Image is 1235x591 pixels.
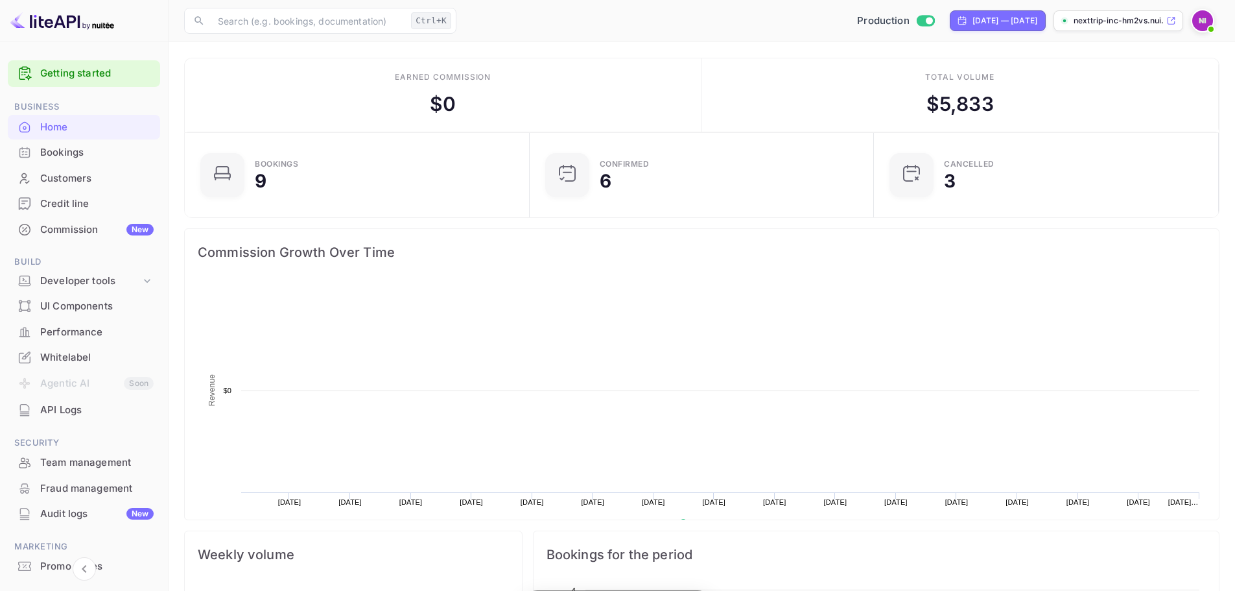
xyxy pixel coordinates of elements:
span: Security [8,436,160,450]
div: API Logs [40,403,154,418]
div: Team management [40,455,154,470]
div: $ 5,833 [926,90,994,119]
a: Bookings [8,140,160,164]
div: New [126,224,154,235]
div: Promo codes [40,559,154,574]
div: Team management [8,450,160,476]
span: Bookings for the period [547,544,1206,565]
div: UI Components [8,294,160,319]
div: Customers [40,171,154,186]
text: [DATE] [642,498,665,506]
text: [DATE]… [1168,498,1199,506]
div: Fraud management [8,476,160,501]
div: Audit logs [40,507,154,522]
div: Credit line [40,197,154,211]
a: Credit line [8,191,160,215]
text: [DATE] [338,498,362,506]
span: Commission Growth Over Time [198,242,1206,263]
text: Revenue [207,374,217,406]
text: [DATE] [763,498,786,506]
input: Search (e.g. bookings, documentation) [210,8,406,34]
div: UI Components [40,299,154,314]
div: Performance [8,320,160,345]
text: [DATE] [1066,498,1090,506]
a: CommissionNew [8,217,160,241]
div: Total volume [925,71,994,83]
div: Earned commission [395,71,491,83]
button: Collapse navigation [73,557,96,581]
div: Developer tools [40,274,141,289]
text: [DATE] [1127,498,1150,506]
text: Revenue [692,519,725,528]
text: [DATE] [278,498,301,506]
div: Home [8,115,160,140]
div: Customers [8,166,160,191]
div: API Logs [8,398,160,423]
span: Weekly volume [198,544,509,565]
div: Home [40,120,154,135]
div: Bookings [255,160,298,168]
div: Credit line [8,191,160,217]
span: Marketing [8,540,160,554]
div: Confirmed [600,160,650,168]
div: New [126,508,154,520]
div: Commission [40,223,154,237]
text: [DATE] [702,498,725,506]
a: Audit logsNew [8,501,160,525]
a: UI Components [8,294,160,318]
a: Getting started [40,66,154,81]
div: Developer tools [8,270,160,293]
text: $0 [223,387,231,394]
text: [DATE] [521,498,544,506]
a: API Logs [8,398,160,422]
text: [DATE] [824,498,847,506]
div: Whitelabel [8,345,160,370]
text: [DATE] [945,498,969,506]
span: Production [857,14,910,29]
div: Bookings [8,140,160,165]
text: [DATE] [399,498,423,506]
div: [DATE] — [DATE] [972,15,1037,27]
div: CommissionNew [8,217,160,243]
div: 6 [600,172,611,190]
span: Build [8,255,160,269]
div: 3 [944,172,956,190]
div: Getting started [8,60,160,87]
div: CANCELLED [944,160,994,168]
a: Promo codes [8,554,160,578]
a: Fraud management [8,476,160,500]
div: Whitelabel [40,350,154,365]
img: NextTrip INC [1192,10,1213,31]
a: Whitelabel [8,345,160,369]
a: Team management [8,450,160,474]
div: Promo codes [8,554,160,579]
a: Performance [8,320,160,344]
div: 9 [255,172,266,190]
a: Customers [8,166,160,190]
div: $ 0 [430,90,456,119]
div: Bookings [40,145,154,160]
text: [DATE] [460,498,483,506]
p: nexttrip-inc-hm2vs.nui... [1074,15,1164,27]
div: Ctrl+K [411,12,451,29]
div: Audit logsNew [8,501,160,527]
text: [DATE] [1006,498,1029,506]
a: Home [8,115,160,139]
img: LiteAPI logo [10,10,114,31]
div: Fraud management [40,481,154,496]
span: Business [8,100,160,114]
div: Switch to Sandbox mode [852,14,939,29]
div: Performance [40,325,154,340]
text: [DATE] [884,498,908,506]
text: [DATE] [581,498,604,506]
